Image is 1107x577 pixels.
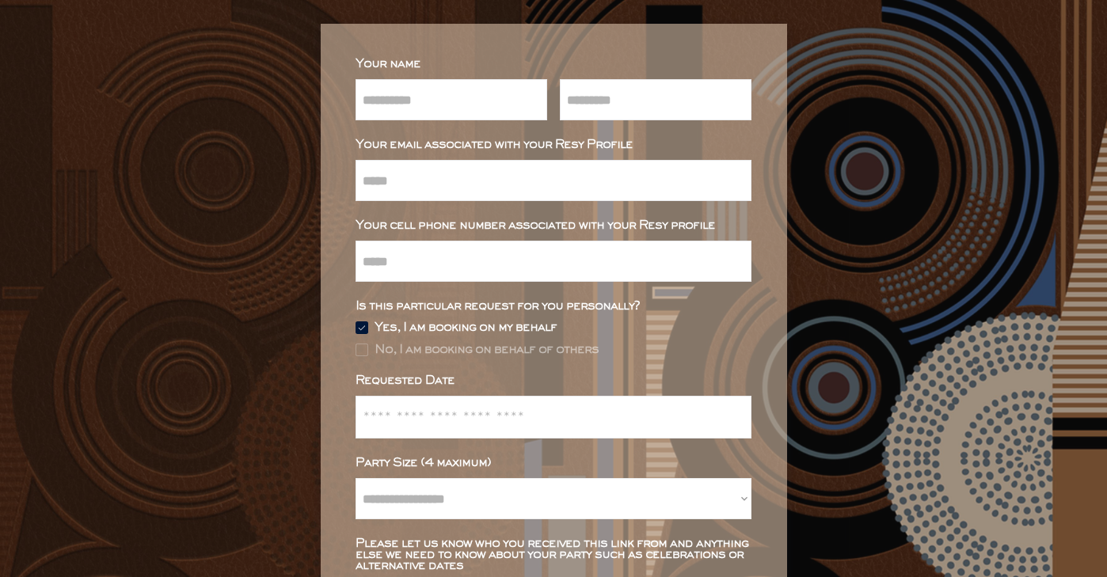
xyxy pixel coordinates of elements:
[356,321,368,334] img: Group%2048096532.svg
[375,344,599,355] div: No, I am booking on behalf of others
[356,344,368,356] img: Rectangle%20315%20%281%29.svg
[356,220,751,231] div: Your cell phone number associated with your Resy profile
[356,538,751,571] div: Please let us know who you received this link from and anything else we need to know about your p...
[356,139,751,150] div: Your email associated with your Resy Profile
[375,322,557,333] div: Yes, I am booking on my behalf
[356,457,751,469] div: Party Size (4 maximum)
[356,301,751,312] div: Is this particular request for you personally?
[356,59,751,70] div: Your name
[356,375,751,386] div: Requested Date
